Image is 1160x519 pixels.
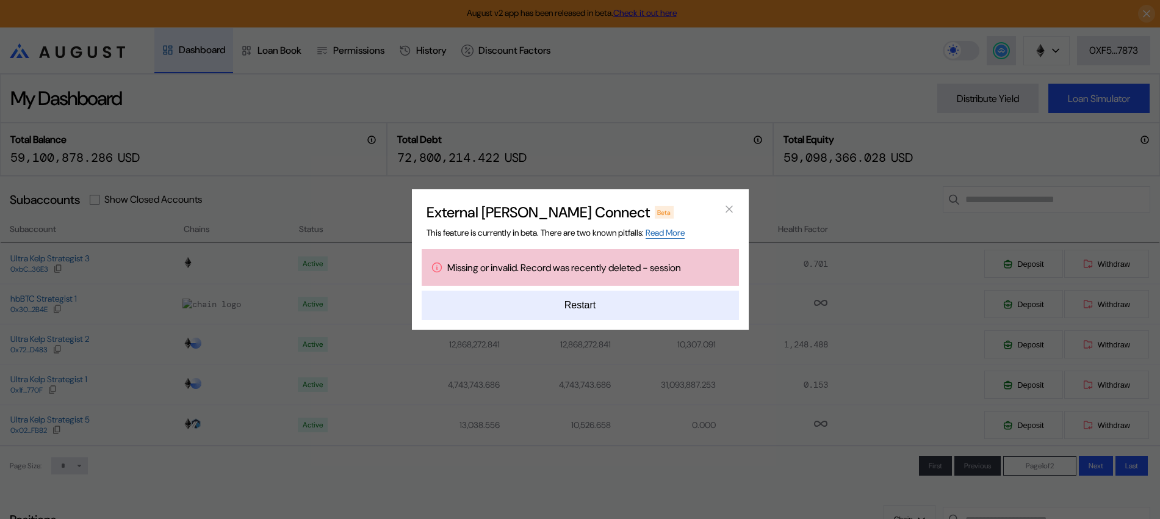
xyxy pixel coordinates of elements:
[719,199,739,219] button: close modal
[646,227,685,239] a: Read More
[655,206,674,218] div: Beta
[427,227,685,239] span: This feature is currently in beta. There are two known pitfalls:
[447,261,681,274] span: Missing or invalid. Record was recently deleted - session
[427,203,650,222] h2: External [PERSON_NAME] Connect
[422,291,739,320] button: Restart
